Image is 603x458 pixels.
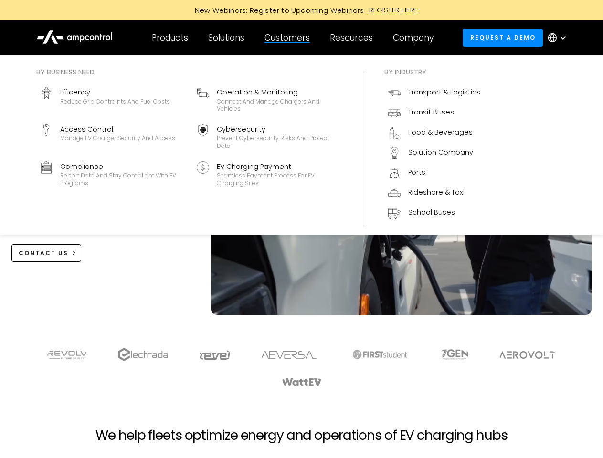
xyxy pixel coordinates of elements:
[369,5,418,15] div: REGISTER HERE
[60,124,175,135] div: Access Control
[408,87,480,97] div: Transport & Logistics
[208,32,244,43] div: Solutions
[384,123,484,143] a: Food & Beverages
[408,107,454,117] div: Transit Buses
[217,98,342,113] div: Connect and manage chargers and vehicles
[193,157,346,191] a: EV Charging PaymentSeamless Payment Process for EV Charging Sites
[264,32,310,43] div: Customers
[19,249,68,258] div: CONTACT US
[36,120,189,154] a: Access ControlManage EV charger security and access
[393,32,434,43] div: Company
[408,167,425,177] div: Ports
[384,103,484,123] a: Transit Buses
[60,161,185,172] div: Compliance
[408,127,473,137] div: Food & Beverages
[384,203,484,223] a: School Buses
[217,124,342,135] div: Cybersecurity
[36,67,346,77] div: By business need
[193,120,346,154] a: CybersecurityPrevent cybersecurity risks and protect data
[60,98,170,105] div: Reduce grid contraints and fuel costs
[118,348,168,361] img: electrada logo
[282,378,322,386] img: WattEV logo
[60,87,170,97] div: Efficency
[36,157,189,191] a: ComplianceReport data and stay compliant with EV programs
[60,172,185,187] div: Report data and stay compliant with EV programs
[384,183,484,203] a: Rideshare & Taxi
[384,83,484,103] a: Transport & Logistics
[384,67,484,77] div: By industry
[217,161,342,172] div: EV Charging Payment
[217,87,342,97] div: Operation & Monitoring
[217,135,342,149] div: Prevent cybersecurity risks and protect data
[87,5,517,15] a: New Webinars: Register to Upcoming WebinarsREGISTER HERE
[384,143,484,163] a: Solution Company
[11,244,82,262] a: CONTACT US
[384,163,484,183] a: Ports
[185,5,369,15] div: New Webinars: Register to Upcoming Webinars
[408,207,455,218] div: School Buses
[330,32,373,43] div: Resources
[193,83,346,116] a: Operation & MonitoringConnect and manage chargers and vehicles
[36,83,189,116] a: EfficencyReduce grid contraints and fuel costs
[60,135,175,142] div: Manage EV charger security and access
[408,187,465,198] div: Rideshare & Taxi
[95,427,507,444] h2: We help fleets optimize energy and operations of EV charging hubs
[499,351,556,359] img: Aerovolt Logo
[152,32,188,43] div: Products
[217,172,342,187] div: Seamless Payment Process for EV Charging Sites
[408,147,473,157] div: Solution Company
[463,29,543,46] a: Request a demo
